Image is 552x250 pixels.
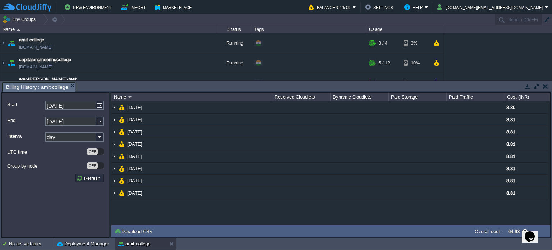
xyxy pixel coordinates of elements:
button: Settings [365,3,395,12]
button: Help [404,3,425,12]
img: AMDAwAAAACH5BAEAAAAALAAAAAABAAEAAAICRAEAOw== [119,138,125,150]
span: 8.81 [506,154,515,159]
img: AMDAwAAAACH5BAEAAAAALAAAAAABAAEAAAICRAEAOw== [119,175,125,187]
div: Name [1,25,216,33]
img: AMDAwAAAACH5BAEAAAAALAAAAAABAAEAAAICRAEAOw== [119,101,125,113]
div: OFF [87,162,98,169]
button: Marketplace [155,3,194,12]
img: AMDAwAAAACH5BAEAAAAALAAAAAABAAEAAAICRAEAOw== [17,29,20,31]
img: AMDAwAAAACH5BAEAAAAALAAAAAABAAEAAAICRAEAOw== [119,150,125,162]
a: [DATE] [126,190,143,196]
div: 3 / 4 [378,33,387,53]
img: AMDAwAAAACH5BAEAAAAALAAAAAABAAEAAAICRAEAOw== [111,187,117,199]
button: Import [121,3,148,12]
a: [DATE] [126,165,143,172]
label: End [7,117,44,124]
img: AMDAwAAAACH5BAEAAAAALAAAAAABAAEAAAICRAEAOw== [119,114,125,126]
img: AMDAwAAAACH5BAEAAAAALAAAAAABAAEAAAICRAEAOw== [119,187,125,199]
img: AMDAwAAAACH5BAEAAAAALAAAAAABAAEAAAICRAEAOw== [111,163,117,174]
button: Refresh [77,175,102,181]
div: Reserved Cloudlets [273,93,330,101]
div: Name [112,93,272,101]
span: 8.81 [506,141,515,147]
span: 8.81 [506,178,515,183]
span: 8.81 [506,190,515,196]
img: CloudJiffy [3,3,51,12]
button: Deployment Manager [57,240,109,247]
img: AMDAwAAAACH5BAEAAAAALAAAAAABAAEAAAICRAEAOw== [6,33,17,53]
div: 3% [404,33,427,53]
a: env-[PERSON_NAME]-test [19,76,77,83]
button: amit-college [118,240,151,247]
div: No active tasks [9,238,54,250]
div: 5 / 12 [378,53,390,73]
label: Overall cost : [475,229,503,234]
img: AMDAwAAAACH5BAEAAAAALAAAAAABAAEAAAICRAEAOw== [6,53,17,73]
button: [DOMAIN_NAME][EMAIL_ADDRESS][DOMAIN_NAME] [437,3,545,12]
div: Cost (INR) [505,93,548,101]
div: 6% [404,73,427,92]
label: 64.98 [508,229,520,234]
label: UTC time [7,148,86,156]
span: 8.81 [506,129,515,135]
a: [DATE] [126,117,143,123]
button: Download CSV [114,228,155,235]
img: AMDAwAAAACH5BAEAAAAALAAAAAABAAEAAAICRAEAOw== [111,126,117,138]
a: [DATE] [126,129,143,135]
img: AMDAwAAAACH5BAEAAAAALAAAAAABAAEAAAICRAEAOw== [0,33,6,53]
div: Running [216,53,252,73]
div: OFF [87,148,98,155]
button: New Environment [65,3,114,12]
img: AMDAwAAAACH5BAEAAAAALAAAAAABAAEAAAICRAEAOw== [111,150,117,162]
span: Billing History : amit-college [6,83,68,92]
a: [DATE] [126,178,143,184]
iframe: chat widget [522,221,545,243]
div: Running [216,33,252,53]
img: AMDAwAAAACH5BAEAAAAALAAAAAABAAEAAAICRAEAOw== [111,114,117,126]
div: 3 / 22 [378,73,390,92]
div: Paid Traffic [447,93,505,101]
div: 10% [404,53,427,73]
img: AMDAwAAAACH5BAEAAAAALAAAAAABAAEAAAICRAEAOw== [111,101,117,113]
a: [DATE] [126,141,143,147]
a: [DATE] [126,104,143,110]
a: [DOMAIN_NAME] [19,44,52,51]
span: 8.81 [506,166,515,171]
a: capitalengineeringcollege [19,56,71,63]
div: Paid Storage [389,93,447,101]
span: 8.81 [506,117,515,122]
img: AMDAwAAAACH5BAEAAAAALAAAAAABAAEAAAICRAEAOw== [119,163,125,174]
a: amit-college [19,36,44,44]
label: Start [7,101,44,108]
div: Running [216,73,252,92]
button: Balance ₹225.09 [309,3,353,12]
img: AMDAwAAAACH5BAEAAAAALAAAAAABAAEAAAICRAEAOw== [128,96,132,98]
img: AMDAwAAAACH5BAEAAAAALAAAAAABAAEAAAICRAEAOw== [6,73,17,92]
button: Env Groups [3,14,38,24]
a: [DATE] [126,153,143,159]
div: Tags [252,25,367,33]
a: [DOMAIN_NAME] [19,63,52,71]
div: Dynamic Cloudlets [331,93,388,101]
img: AMDAwAAAACH5BAEAAAAALAAAAAABAAEAAAICRAEAOw== [0,73,6,92]
img: AMDAwAAAACH5BAEAAAAALAAAAAABAAEAAAICRAEAOw== [0,53,6,73]
label: Group by node [7,162,86,170]
div: Usage [367,25,443,33]
img: AMDAwAAAACH5BAEAAAAALAAAAAABAAEAAAICRAEAOw== [111,138,117,150]
span: 3.30 [506,105,515,110]
img: AMDAwAAAACH5BAEAAAAALAAAAAABAAEAAAICRAEAOw== [111,175,117,187]
label: Interval [7,132,44,140]
img: AMDAwAAAACH5BAEAAAAALAAAAAABAAEAAAICRAEAOw== [119,126,125,138]
div: Status [216,25,252,33]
